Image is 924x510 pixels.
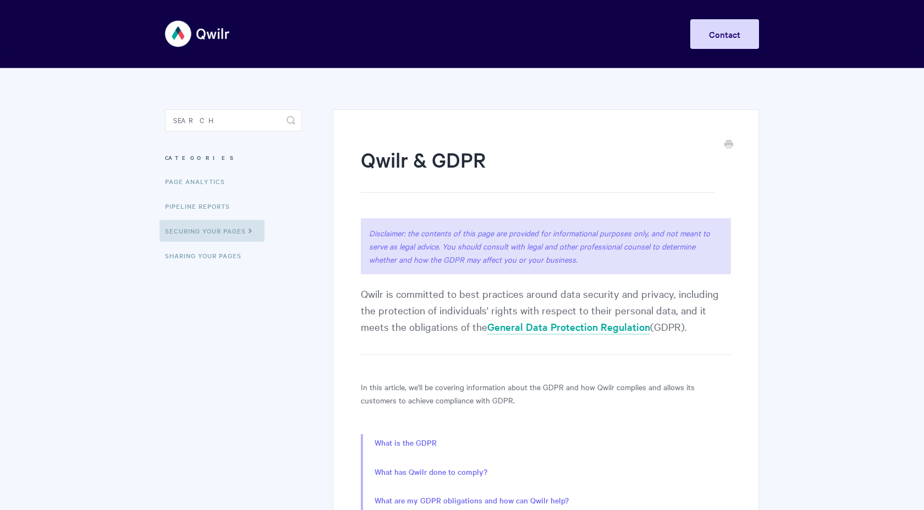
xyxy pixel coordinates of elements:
a: What is the GDPR [375,437,437,449]
a: General Data Protection Regulation [487,320,650,335]
a: Pipeline reports [165,195,238,217]
input: Search [165,109,302,131]
h3: Categories [165,148,302,168]
p: Qwilr is committed to best practices around data security and privacy, including the protection o... [361,285,731,355]
a: Print this Article [724,139,733,151]
a: Sharing Your Pages [165,245,250,267]
p: In this article, we'll be covering information about the GDPR and how Qwilr complies and allows i... [361,380,731,407]
a: What are my GDPR obligations and how can Qwilr help? [375,495,569,507]
a: What has Qwilr done to comply? [375,466,487,478]
h1: Qwilr & GDPR [361,146,714,193]
img: Qwilr Help Center [165,13,230,54]
a: Contact [690,19,759,49]
i: Disclaimer: the contents of this page are provided for informational purposes only, and not meant... [369,228,710,265]
a: Page Analytics [165,170,233,192]
a: Securing Your Pages [159,220,265,242]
